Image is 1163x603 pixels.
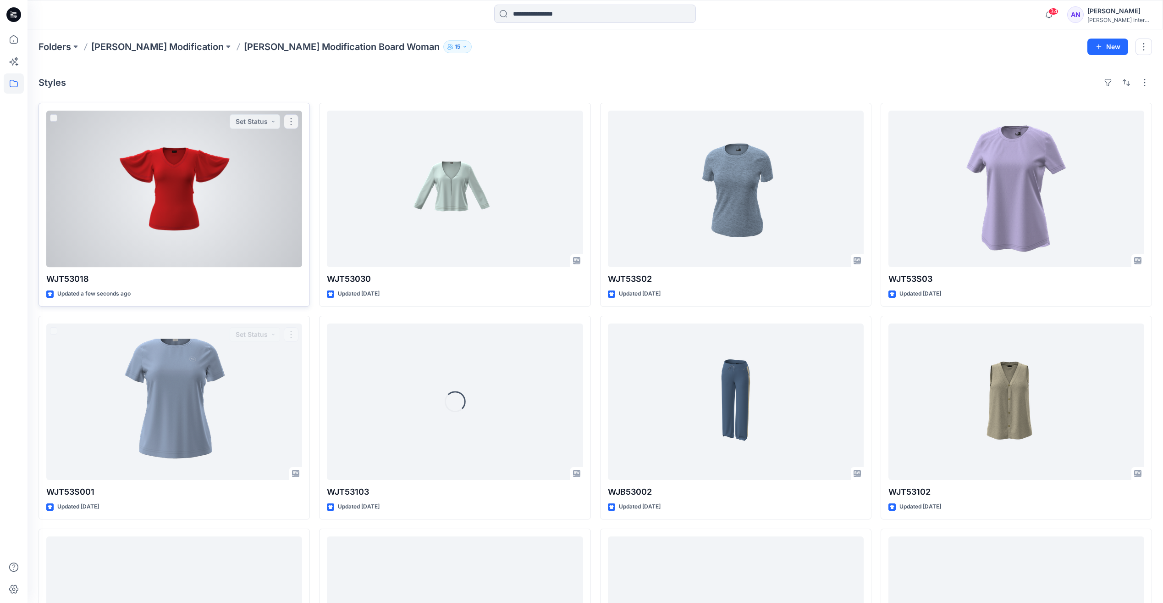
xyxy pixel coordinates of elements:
[608,486,864,498] p: WJB53002
[327,111,583,267] a: WJT53030
[1087,39,1128,55] button: New
[888,486,1144,498] p: WJT53102
[619,502,661,512] p: Updated [DATE]
[57,289,131,299] p: Updated a few seconds ago
[455,42,460,52] p: 15
[1087,17,1152,23] div: [PERSON_NAME] International
[46,273,302,285] p: WJT53018
[608,273,864,285] p: WJT53S02
[327,486,583,498] p: WJT53103
[1087,6,1152,17] div: [PERSON_NAME]
[608,324,864,480] a: WJB53002
[338,289,380,299] p: Updated [DATE]
[46,486,302,498] p: WJT53S001
[888,324,1144,480] a: WJT53102
[899,289,941,299] p: Updated [DATE]
[327,273,583,285] p: WJT53030
[46,324,302,480] a: WJT53S001
[46,111,302,267] a: WJT53018
[39,40,71,53] a: Folders
[619,289,661,299] p: Updated [DATE]
[244,40,440,53] p: [PERSON_NAME] Modification Board Woman
[1067,6,1084,23] div: AN
[39,77,66,88] h4: Styles
[338,502,380,512] p: Updated [DATE]
[888,111,1144,267] a: WJT53S03
[899,502,941,512] p: Updated [DATE]
[443,40,472,53] button: 15
[57,502,99,512] p: Updated [DATE]
[608,111,864,267] a: WJT53S02
[91,40,224,53] a: [PERSON_NAME] Modification
[888,273,1144,285] p: WJT53S03
[1048,8,1058,15] span: 34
